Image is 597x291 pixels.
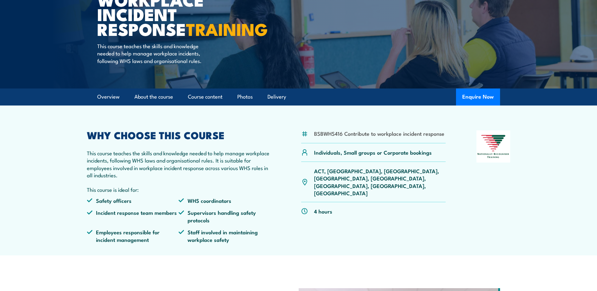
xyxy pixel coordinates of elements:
[178,228,270,243] li: Staff involved in maintaining workplace safety
[188,88,222,105] a: Course content
[268,88,286,105] a: Delivery
[237,88,253,105] a: Photos
[87,149,271,179] p: This course teaches the skills and knowledge needed to help manage workplace incidents, following...
[314,149,432,156] p: Individuals, Small groups or Corporate bookings
[87,228,179,243] li: Employees responsible for incident management
[314,130,444,137] li: BSBWHS416 Contribute to workplace incident response
[134,88,173,105] a: About the course
[87,209,179,224] li: Incident response team members
[87,197,179,204] li: Safety officers
[87,130,271,139] h2: WHY CHOOSE THIS COURSE
[476,130,510,163] img: Nationally Recognised Training logo.
[186,15,268,42] strong: TRAINING
[97,42,212,64] p: This course teaches the skills and knowledge needed to help manage workplace incidents, following...
[314,208,332,215] p: 4 hours
[456,88,500,106] button: Enquire Now
[97,88,120,105] a: Overview
[314,167,446,197] p: ACT, [GEOGRAPHIC_DATA], [GEOGRAPHIC_DATA], [GEOGRAPHIC_DATA], [GEOGRAPHIC_DATA], [GEOGRAPHIC_DATA...
[178,209,270,224] li: Supervisors handling safety protocols
[87,186,271,193] p: This course is ideal for:
[178,197,270,204] li: WHS coordinators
